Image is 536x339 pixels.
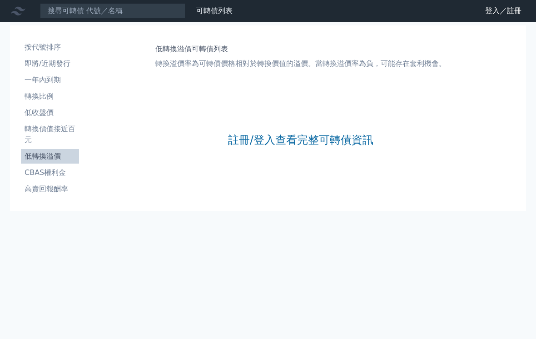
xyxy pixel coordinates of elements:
li: 轉換價值接近百元 [21,124,79,145]
li: 按代號排序 [21,42,79,53]
a: 低轉換溢價 [21,149,79,164]
li: 轉換比例 [21,91,79,102]
li: 一年內到期 [21,75,79,85]
a: 可轉債列表 [196,6,233,15]
li: CBAS權利金 [21,167,79,178]
a: 轉換價值接近百元 [21,122,79,147]
a: 高賣回報酬率 [21,182,79,196]
a: 按代號排序 [21,40,79,55]
a: 轉換比例 [21,89,79,104]
a: 低收盤價 [21,105,79,120]
li: 低收盤價 [21,107,79,118]
li: 高賣回報酬率 [21,184,79,194]
a: 註冊/登入查看完整可轉債資訊 [228,133,373,147]
h1: 低轉換溢價可轉債列表 [155,44,446,55]
input: 搜尋可轉債 代號／名稱 [40,3,185,19]
li: 即將/近期發行 [21,58,79,69]
li: 低轉換溢價 [21,151,79,162]
p: 轉換溢價率為可轉債價格相對於轉換價值的溢價。當轉換溢價率為負，可能存在套利機會。 [155,58,446,69]
a: 登入／註冊 [478,4,529,18]
a: 一年內到期 [21,73,79,87]
a: 即將/近期發行 [21,56,79,71]
a: CBAS權利金 [21,165,79,180]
